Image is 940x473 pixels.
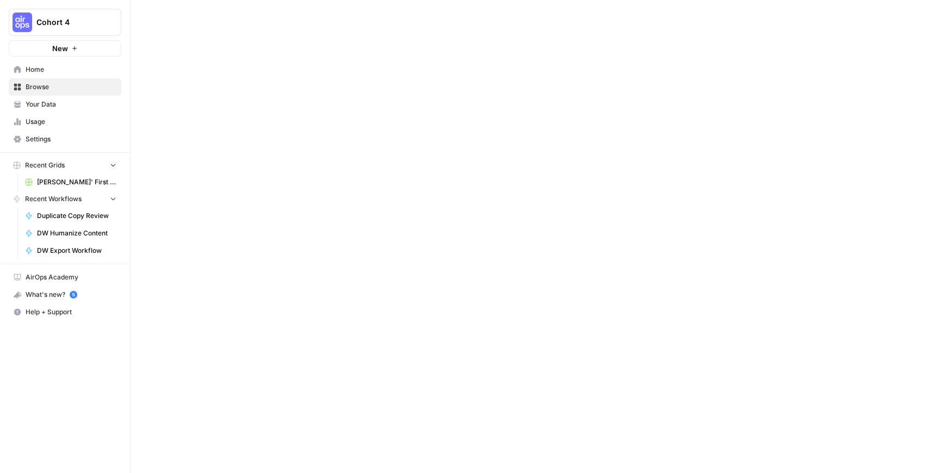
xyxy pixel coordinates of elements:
[25,160,65,170] span: Recent Grids
[72,292,75,297] text: 5
[9,269,121,286] a: AirOps Academy
[37,246,116,256] span: DW Export Workflow
[13,13,32,32] img: Cohort 4 Logo
[9,286,121,303] button: What's new? 5
[9,9,121,36] button: Workspace: Cohort 4
[26,82,116,92] span: Browse
[20,207,121,225] a: Duplicate Copy Review
[9,96,121,113] a: Your Data
[26,272,116,282] span: AirOps Academy
[26,65,116,74] span: Home
[37,211,116,221] span: Duplicate Copy Review
[20,173,121,191] a: [PERSON_NAME]' First Flow Grid
[9,130,121,148] a: Settings
[9,61,121,78] a: Home
[26,307,116,317] span: Help + Support
[9,78,121,96] a: Browse
[9,40,121,57] button: New
[9,287,121,303] div: What's new?
[26,117,116,127] span: Usage
[52,43,68,54] span: New
[9,191,121,207] button: Recent Workflows
[9,303,121,321] button: Help + Support
[20,225,121,242] a: DW Humanize Content
[70,291,77,298] a: 5
[9,157,121,173] button: Recent Grids
[36,17,102,28] span: Cohort 4
[9,113,121,130] a: Usage
[25,194,82,204] span: Recent Workflows
[37,228,116,238] span: DW Humanize Content
[37,177,116,187] span: [PERSON_NAME]' First Flow Grid
[20,242,121,259] a: DW Export Workflow
[26,134,116,144] span: Settings
[26,99,116,109] span: Your Data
